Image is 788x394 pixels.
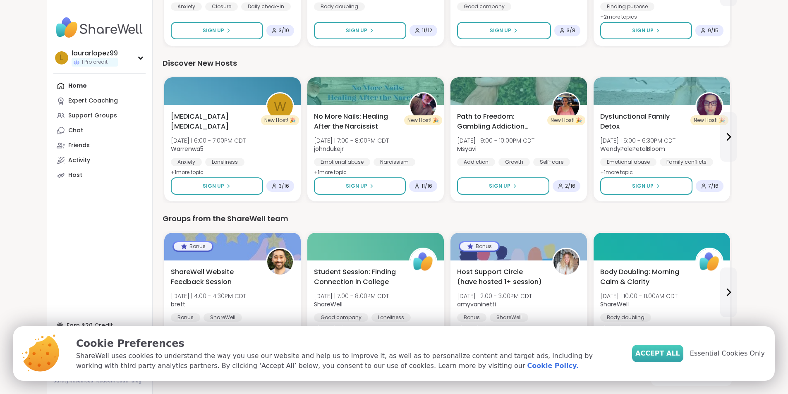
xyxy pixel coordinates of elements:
[163,213,732,224] div: Groups from the ShareWell team
[241,2,291,11] div: Daily check-in
[53,13,146,42] img: ShareWell Nav Logo
[205,158,244,166] div: Loneliness
[205,2,238,11] div: Closure
[171,292,246,300] span: [DATE] | 4:00 - 4:30PM CDT
[457,22,551,39] button: Sign Up
[346,27,367,34] span: Sign Up
[261,115,299,125] div: New Host! 🎉
[171,158,202,166] div: Anxiety
[547,115,585,125] div: New Host! 🎉
[371,313,411,322] div: Loneliness
[81,59,108,66] span: 1 Pro credit
[457,267,543,287] span: Host Support Circle (have hosted 1+ session)
[132,378,141,384] a: Blog
[660,158,713,166] div: Family conflicts
[708,183,719,189] span: 7 / 16
[600,177,692,195] button: Sign Up
[314,22,406,39] button: Sign Up
[708,27,719,34] span: 9 / 15
[53,318,146,333] div: Earn $20 Credit
[53,138,146,153] a: Friends
[53,378,93,384] a: Safety Resources
[171,2,202,11] div: Anxiety
[53,123,146,138] a: Chat
[171,300,185,308] b: brett
[76,351,619,371] p: ShareWell uses cookies to understand the way you use our website and help us to improve it, as we...
[565,183,575,189] span: 2 / 16
[422,183,432,189] span: 11 / 16
[279,183,289,189] span: 3 / 16
[457,136,534,145] span: [DATE] | 9:00 - 10:00PM CDT
[632,27,654,34] span: Sign Up
[457,177,549,195] button: Sign Up
[460,242,498,251] div: Bonus
[489,182,510,190] span: Sign Up
[68,112,117,120] div: Support Groups
[274,97,286,116] span: W
[600,292,678,300] span: [DATE] | 10:00 - 11:00AM CDT
[53,168,146,183] a: Host
[404,115,442,125] div: New Host! 🎉
[600,136,675,145] span: [DATE] | 5:00 - 6:30PM CDT
[314,2,365,11] div: Body doubling
[346,182,367,190] span: Sign Up
[632,182,654,190] span: Sign Up
[498,158,530,166] div: Growth
[96,378,128,384] a: Redeem Code
[374,158,415,166] div: Narcissism
[410,93,436,119] img: johndukejr
[53,108,146,123] a: Support Groups
[76,336,619,351] p: Cookie Preferences
[410,249,436,275] img: ShareWell
[171,267,257,287] span: ShareWell Website Feedback Session
[553,93,579,119] img: Msyavi
[533,158,570,166] div: Self-care
[422,27,432,34] span: 11 / 12
[171,22,263,39] button: Sign Up
[600,267,686,287] span: Body Doubling: Morning Calm & Clarity
[490,27,511,34] span: Sign Up
[314,313,368,322] div: Good company
[600,313,651,322] div: Body doubling
[314,136,389,145] span: [DATE] | 7:00 - 8:00PM CDT
[314,300,343,308] b: ShareWell
[314,145,344,153] b: johndukejr
[314,177,406,195] button: Sign Up
[68,141,90,150] div: Friends
[68,171,82,179] div: Host
[60,53,63,63] span: l
[203,27,224,34] span: Sign Up
[457,145,477,153] b: Msyavi
[314,267,400,287] span: Student Session: Finding Connection in College
[171,313,200,322] div: Bonus
[457,292,532,300] span: [DATE] | 2:00 - 3:00PM CDT
[314,112,400,131] span: No More Nails: Healing After the Narcissist
[553,249,579,275] img: amyvaninetti
[600,300,629,308] b: ShareWell
[53,93,146,108] a: Expert Coaching
[697,249,722,275] img: ShareWell
[53,153,146,168] a: Activity
[457,300,496,308] b: amyvaninetti
[203,182,224,190] span: Sign Up
[68,156,90,165] div: Activity
[72,49,118,58] div: laurarlopez99
[567,27,575,34] span: 3 / 8
[68,97,118,105] div: Expert Coaching
[171,112,257,131] span: [MEDICAL_DATA] [MEDICAL_DATA]
[457,2,511,11] div: Good company
[171,136,246,145] span: [DATE] | 6:00 - 7:00PM CDT
[527,361,579,371] a: Cookie Policy.
[314,292,389,300] span: [DATE] | 7:00 - 8:00PM CDT
[457,158,495,166] div: Addiction
[171,145,204,153] b: Warrenwa5
[457,112,543,131] span: Path to Freedom: Gambling Addiction support group
[490,313,528,322] div: ShareWell
[690,115,728,125] div: New Host! 🎉
[314,158,370,166] div: Emotional abuse
[600,145,665,153] b: WendyPalePetalBloom
[204,313,242,322] div: ShareWell
[279,27,289,34] span: 3 / 10
[600,22,692,39] button: Sign Up
[163,57,732,69] div: Discover New Hosts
